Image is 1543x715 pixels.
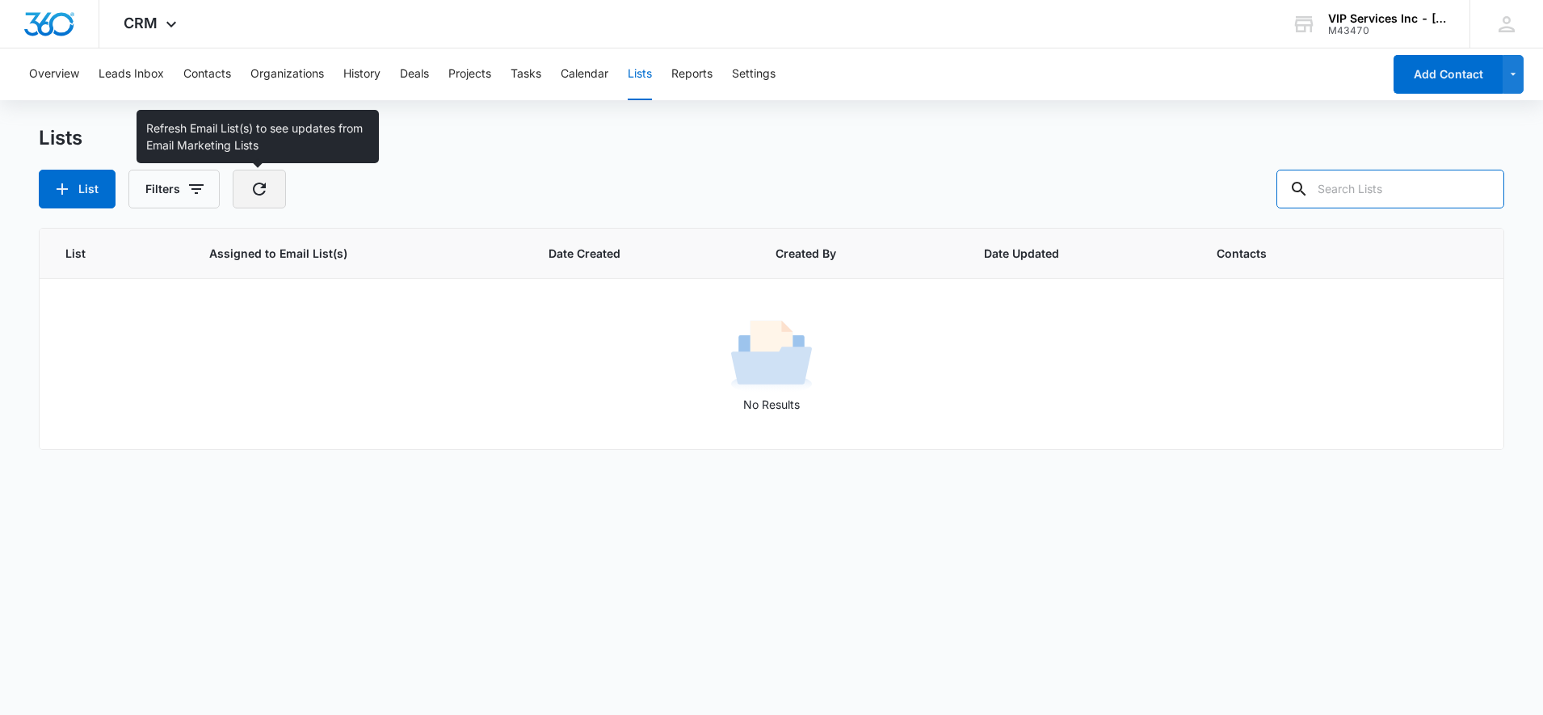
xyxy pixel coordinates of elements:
span: List [65,245,147,262]
button: Reports [671,48,713,100]
button: Lists [628,48,652,100]
button: Tasks [511,48,541,100]
span: Date Updated [984,245,1154,262]
button: Contacts [183,48,231,100]
button: Leads Inbox [99,48,164,100]
span: CRM [124,15,158,32]
button: Projects [448,48,491,100]
div: account name [1328,12,1446,25]
input: Search Lists [1276,170,1504,208]
span: Contacts [1217,245,1344,262]
span: Created By [776,245,921,262]
span: Assigned to Email List(s) [209,245,486,262]
button: Add Contact [1394,55,1503,94]
button: Organizations [250,48,324,100]
button: Deals [400,48,429,100]
button: Calendar [561,48,608,100]
img: No Results [731,315,812,396]
button: Filters [128,170,220,208]
p: No Results [40,396,1503,413]
button: Settings [732,48,776,100]
div: account id [1328,25,1446,36]
h1: Lists [39,126,82,150]
button: History [343,48,380,100]
button: List [39,170,116,208]
button: Overview [29,48,79,100]
span: Date Created [549,245,713,262]
div: Refresh Email List(s) to see updates from Email Marketing Lists [137,110,379,163]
